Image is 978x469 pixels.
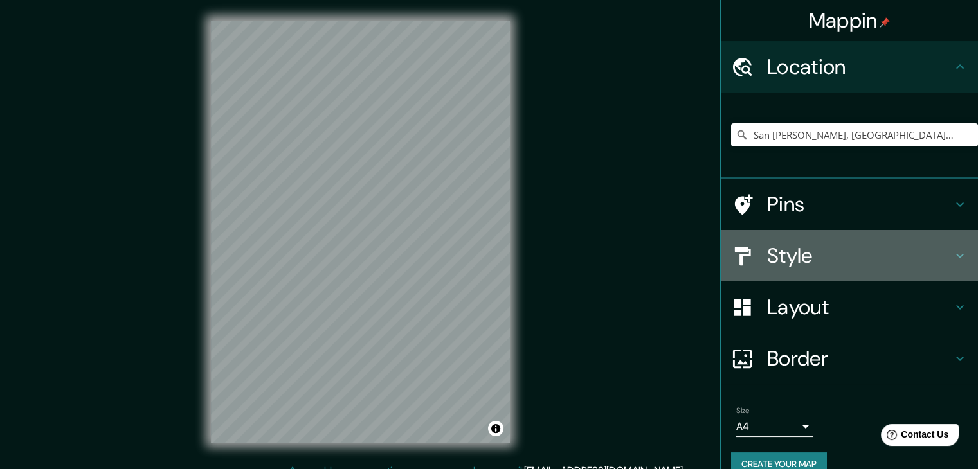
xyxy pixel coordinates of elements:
h4: Style [767,243,952,269]
div: Border [721,333,978,384]
button: Toggle attribution [488,421,503,436]
h4: Mappin [809,8,891,33]
div: A4 [736,416,813,437]
img: pin-icon.png [880,17,890,28]
canvas: Map [211,21,510,443]
h4: Border [767,346,952,371]
div: Location [721,41,978,93]
div: Layout [721,281,978,333]
div: Pins [721,179,978,230]
h4: Layout [767,294,952,320]
iframe: Help widget launcher [864,419,964,455]
div: Style [721,230,978,281]
h4: Location [767,54,952,80]
input: Pick your city or area [731,123,978,146]
label: Size [736,405,750,416]
h4: Pins [767,191,952,217]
